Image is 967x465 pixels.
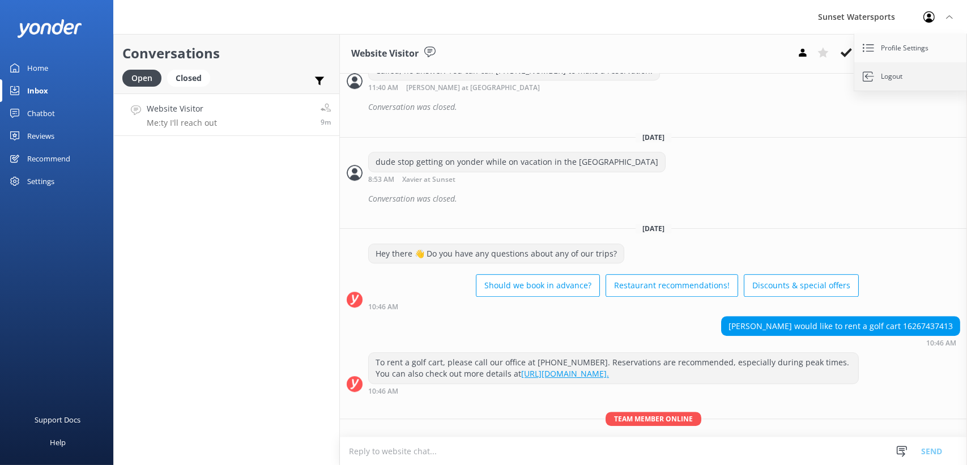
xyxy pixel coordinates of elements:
[476,274,600,297] button: Should we book in advance?
[147,103,217,115] h4: Website Visitor
[27,79,48,102] div: Inbox
[368,84,398,92] strong: 11:40 AM
[636,224,671,233] span: [DATE]
[27,57,48,79] div: Home
[636,133,671,142] span: [DATE]
[347,97,960,117] div: 2025-08-31T15:52:04.348
[402,176,455,184] span: Xavier at Sunset
[368,189,960,208] div: Conversation was closed.
[368,83,660,92] div: Aug 31 2025 10:40am (UTC -05:00) America/Cancun
[521,368,609,379] a: [URL][DOMAIN_NAME].
[368,175,666,184] div: Sep 02 2025 07:53am (UTC -05:00) America/Cancun
[17,19,82,38] img: yonder-white-logo.png
[321,117,331,127] span: Sep 03 2025 12:49pm (UTC -05:00) America/Cancun
[606,412,701,426] span: Team member online
[122,71,167,84] a: Open
[114,93,339,136] a: Website VisitorMe:ty I'll reach out9m
[369,353,858,383] div: To rent a golf cart, please call our office at [PHONE_NUMBER]. Reservations are recommended, espe...
[35,408,81,431] div: Support Docs
[27,102,55,125] div: Chatbot
[147,118,217,128] p: Me: ty I'll reach out
[27,170,54,193] div: Settings
[368,388,398,395] strong: 10:46 AM
[351,46,419,61] h3: Website Visitor
[27,147,70,170] div: Recommend
[122,42,331,64] h2: Conversations
[722,317,960,336] div: [PERSON_NAME] would like to rent a golf cart 16267437413
[50,431,66,454] div: Help
[721,339,960,347] div: Sep 03 2025 09:46am (UTC -05:00) America/Cancun
[368,304,398,310] strong: 10:46 AM
[369,152,665,172] div: dude stop getting on yonder while on vacation in the [GEOGRAPHIC_DATA]
[27,125,54,147] div: Reviews
[122,70,161,87] div: Open
[369,244,624,263] div: Hey there 👋 Do you have any questions about any of our trips?
[368,302,859,310] div: Sep 03 2025 09:46am (UTC -05:00) America/Cancun
[744,274,859,297] button: Discounts & special offers
[368,97,960,117] div: Conversation was closed.
[368,176,394,184] strong: 8:53 AM
[167,70,210,87] div: Closed
[368,387,859,395] div: Sep 03 2025 09:46am (UTC -05:00) America/Cancun
[347,189,960,208] div: 2025-09-02T13:15:13.660
[606,274,738,297] button: Restaurant recommendations!
[926,340,956,347] strong: 10:46 AM
[167,71,216,84] a: Closed
[406,84,540,92] span: [PERSON_NAME] at [GEOGRAPHIC_DATA]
